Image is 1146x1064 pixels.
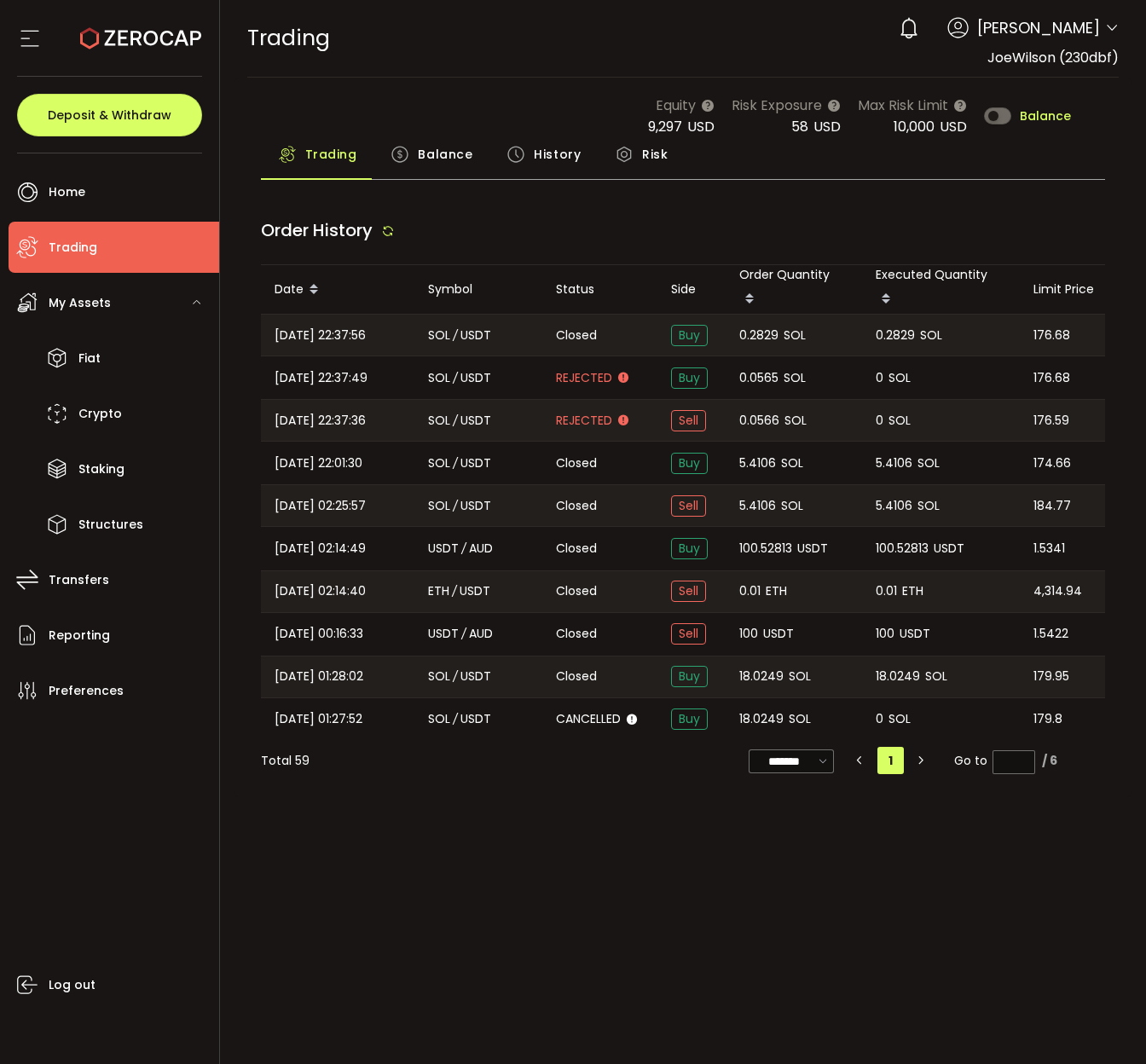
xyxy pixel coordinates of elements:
span: ETH [428,581,449,601]
span: USDT [460,368,491,388]
span: Buy [671,367,708,389]
span: 58 [791,117,808,136]
span: Closed [556,327,597,344]
span: Reporting [49,623,110,648]
span: 1.5422 [1033,624,1068,644]
span: 174.66 [1033,454,1071,473]
span: Staking [78,457,124,482]
span: [DATE] 01:28:02 [275,667,363,686]
span: Buy [671,325,708,346]
span: SOL [789,667,811,686]
em: / [452,581,457,601]
span: Trading [247,23,330,53]
span: 5.4106 [876,496,912,516]
span: 5.4106 [739,454,776,473]
span: [DATE] 22:01:30 [275,454,362,473]
span: Risk Exposure [732,95,822,116]
span: SOL [781,454,803,473]
span: 0.2829 [876,326,915,345]
span: USD [940,117,967,136]
span: USDT [460,667,491,686]
span: SOL [789,709,811,729]
span: USDT [428,539,459,558]
span: Sell [671,623,706,645]
div: Date [261,275,414,304]
span: Structures [78,512,143,537]
span: 5.4106 [876,454,912,473]
span: ETH [902,581,923,601]
span: History [534,137,581,171]
span: Closed [556,668,597,685]
span: 176.68 [1033,326,1070,345]
span: Sell [671,410,706,431]
span: Buy [671,666,708,687]
div: Symbol [414,280,542,299]
span: SOL [428,496,450,516]
span: SOL [428,454,450,473]
span: 0.01 [876,581,897,601]
div: / 6 [1042,752,1057,770]
li: 1 [877,747,904,774]
span: USD [687,117,715,136]
span: Log out [49,973,95,997]
div: Limit Price [1020,280,1135,299]
span: 4,314.94 [1033,581,1082,601]
span: Buy [671,453,708,474]
span: ETH [766,581,787,601]
span: [DATE] 02:14:49 [275,539,366,558]
span: USDT [934,539,964,558]
em: / [453,667,458,686]
span: 179.8 [1033,709,1062,729]
span: 0.2829 [739,326,778,345]
em: / [453,709,458,729]
span: SOL [784,368,806,388]
span: AUD [469,624,493,644]
span: 100 [739,624,758,644]
span: Crypto [78,402,122,426]
span: 0 [876,411,883,431]
span: Rejected [556,369,612,387]
span: SOL [428,368,450,388]
span: 0.0566 [739,411,779,431]
span: Order History [261,218,373,242]
span: USDT [797,539,828,558]
span: SOL [784,326,806,345]
span: 1.5341 [1033,539,1065,558]
span: USD [813,117,841,136]
span: 5.4106 [739,496,776,516]
span: [PERSON_NAME] [977,16,1100,39]
span: 100.52813 [739,539,792,558]
span: USDT [460,496,491,516]
span: USDT [460,454,491,473]
span: Rejected [556,412,612,430]
em: / [453,368,458,388]
span: Closed [556,582,597,600]
span: Equity [656,95,696,116]
span: Sell [671,581,706,602]
span: USDT [900,624,930,644]
span: Closed [556,497,597,515]
span: SOL [428,709,450,729]
span: Transfers [49,568,109,593]
div: Total 59 [261,752,310,770]
span: 18.0249 [739,667,784,686]
span: SOL [917,496,940,516]
span: Home [49,180,85,205]
span: USDT [460,581,490,601]
span: Cancelled [556,710,621,728]
span: Closed [556,454,597,472]
span: USDT [460,411,491,431]
em: / [453,411,458,431]
span: Max Risk Limit [858,95,948,116]
em: / [461,539,466,558]
span: 9,297 [648,117,682,136]
span: Buy [671,708,708,730]
span: SOL [781,496,803,516]
span: 0.0565 [739,368,778,388]
div: Status [542,280,657,299]
span: 10,000 [894,117,935,136]
span: Preferences [49,679,124,703]
span: SOL [784,411,807,431]
span: Deposit & Withdraw [48,109,171,121]
span: [DATE] 01:27:52 [275,709,362,729]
